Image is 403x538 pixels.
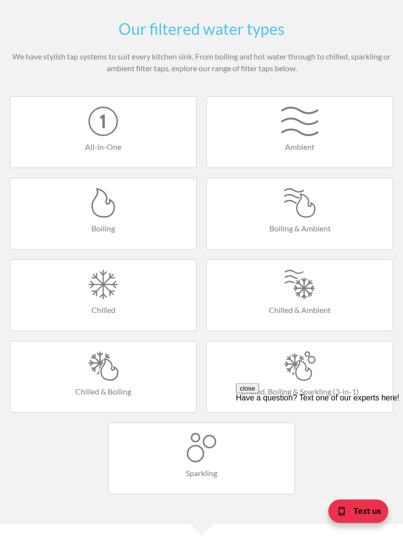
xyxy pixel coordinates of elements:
a: Chilled & Boiling [10,341,197,413]
h4: Chilled & Boiling [20,386,186,398]
iframe: podium webchat widget prompt [236,383,403,501]
h4: All-in-One [20,142,186,153]
a: Chilled, Boiling & Sparkling (3-in-1) [206,341,393,413]
a: Sparkling [108,423,295,495]
a: Chilled & Ambient [206,260,393,332]
h2: Our filtered water types [10,18,393,41]
h4: Boiling [20,223,186,235]
h4: Boiling & Ambient [217,223,383,235]
h4: Sparkling [118,468,285,480]
a: Boiling & Ambient [206,178,393,250]
a: Ambient [206,97,393,169]
h4: Chilled [20,305,186,316]
a: All-in-One [10,97,197,169]
iframe: podium webchat widget bubble [305,489,403,538]
a: Boiling [10,178,197,250]
h4: Ambient [217,142,383,153]
p: We have stylish tap systems to suit every kitchen sink. From boiling and hot water through to chi... [10,51,393,75]
a: Chilled [10,260,197,332]
h4: Chilled & Ambient [217,305,383,316]
h4: Chilled, Boiling & Sparkling (3-in-1) [217,386,383,398]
